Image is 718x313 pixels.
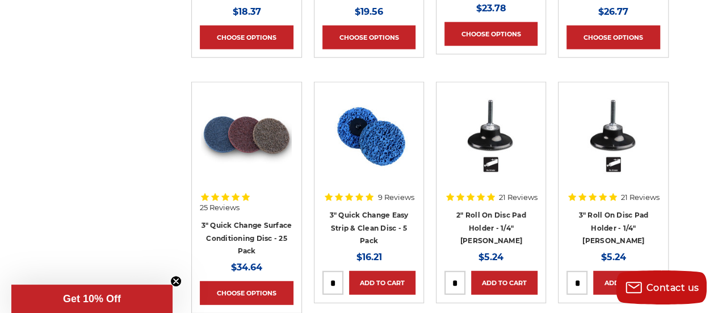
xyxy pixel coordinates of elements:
button: Close teaser [170,276,182,287]
a: 2" Roll On Disc Pad Holder - 1/4" [PERSON_NAME] [456,211,526,245]
a: Add to Cart [593,271,660,295]
span: 21 Reviews [499,194,538,201]
a: 3-inch surface conditioning quick change disc by Black Hawk Abrasives [200,90,293,183]
a: 2" Roll On Disc Pad Holder - 1/4" Shank [444,90,538,183]
span: $18.37 [232,6,261,17]
img: 3-inch surface conditioning quick change disc by Black Hawk Abrasives [201,90,292,181]
a: Choose Options [322,26,415,49]
a: Add to Cart [349,271,415,295]
img: 3 inch blue strip it quick change discs by BHA [323,90,414,181]
a: 3" Quick Change Surface Conditioning Disc - 25 Pack [201,221,292,255]
a: Choose Options [566,26,660,49]
span: $34.64 [231,262,262,273]
a: Choose Options [444,22,538,46]
span: 21 Reviews [621,194,660,201]
a: 3" Roll On Disc Pad Holder - 1/4" [PERSON_NAME] [578,211,648,245]
span: $26.77 [598,6,628,17]
span: $5.24 [478,252,503,262]
button: Contact us [616,270,707,304]
span: $19.56 [355,6,383,17]
a: 3" Quick Change Easy Strip & Clean Disc - 5 Pack [329,211,408,245]
a: Choose Options [200,26,293,49]
img: 3" Roll On Disc Pad Holder - 1/4" Shank [568,90,659,181]
span: $5.24 [601,252,626,262]
span: 25 Reviews [200,204,240,211]
span: Contact us [646,282,699,293]
a: Choose Options [200,281,293,305]
span: $16.21 [356,252,381,262]
span: Get 10% Off [63,293,121,304]
span: $23.78 [476,3,506,14]
a: Add to Cart [471,271,538,295]
span: 9 Reviews [377,194,414,201]
img: 2" Roll On Disc Pad Holder - 1/4" Shank [446,90,536,181]
a: 3 inch blue strip it quick change discs by BHA [322,90,415,183]
a: 3" Roll On Disc Pad Holder - 1/4" Shank [566,90,660,183]
div: Get 10% OffClose teaser [11,285,173,313]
